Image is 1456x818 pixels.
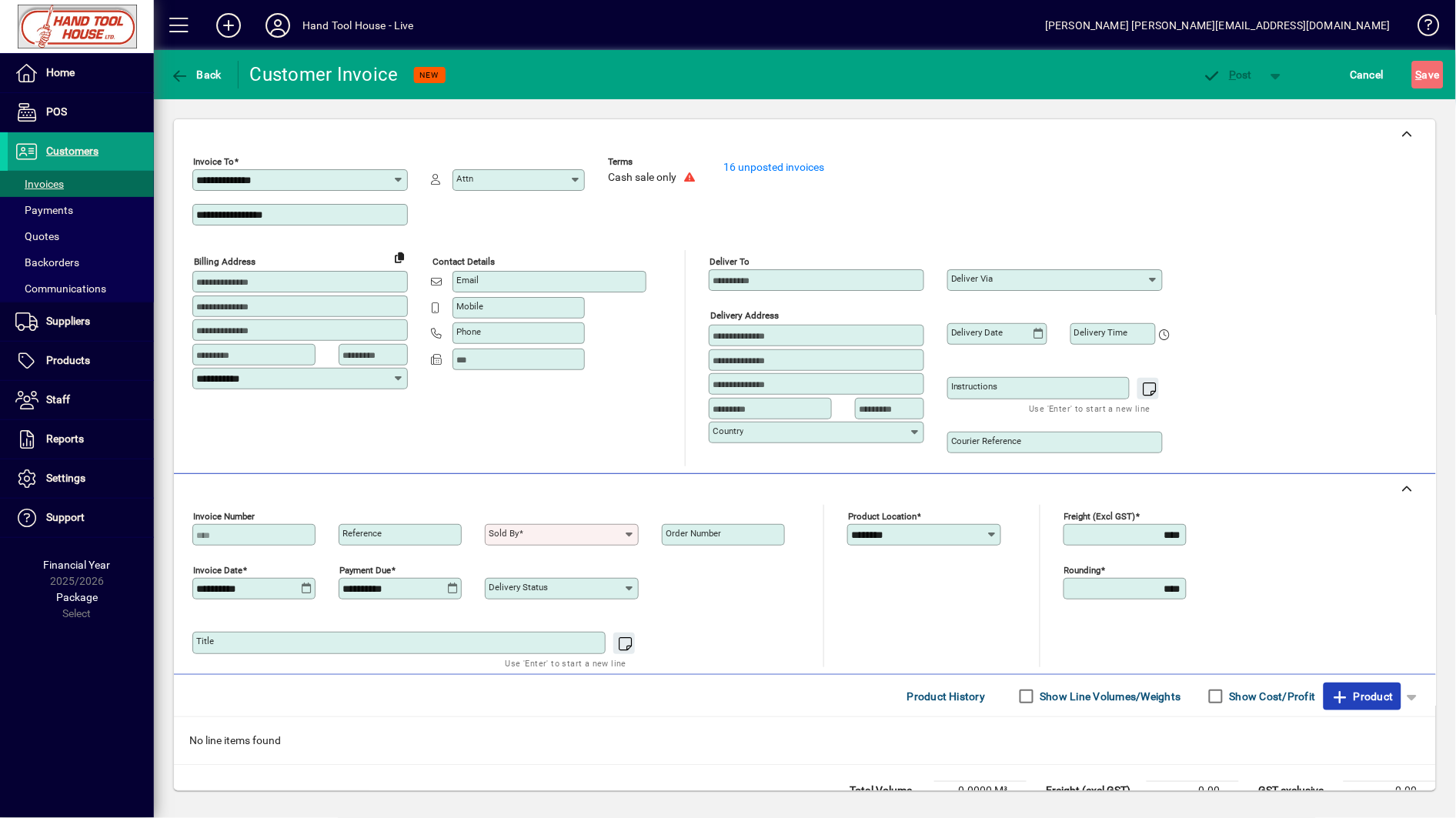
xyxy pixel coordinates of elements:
[713,426,743,436] mat-label: Country
[506,654,626,672] mat-hint: Use 'Enter' to start a new line
[8,459,154,498] a: Settings
[253,12,302,39] button: Profile
[15,178,64,190] span: Invoices
[8,171,154,197] a: Invoices
[666,528,721,539] mat-label: Order number
[1347,61,1388,88] button: Cancel
[723,161,824,173] a: 16 unposted invoices
[196,636,214,646] mat-label: Title
[46,472,85,484] span: Settings
[1344,782,1436,800] td: 0.00
[1195,61,1261,88] button: Post
[302,13,414,38] div: Hand Tool House - Live
[8,275,154,302] a: Communications
[8,420,154,459] a: Reports
[193,511,255,522] mat-label: Invoice number
[8,499,154,537] a: Support
[15,256,79,269] span: Backorders
[46,432,84,445] span: Reports
[1064,565,1101,576] mat-label: Rounding
[8,381,154,419] a: Staff
[1037,689,1181,704] label: Show Line Volumes/Weights
[250,62,399,87] div: Customer Invoice
[951,381,998,392] mat-label: Instructions
[1416,62,1440,87] span: ave
[951,273,993,284] mat-label: Deliver via
[1039,782,1147,800] td: Freight (excl GST)
[387,245,412,269] button: Copy to Delivery address
[204,12,253,39] button: Add
[951,436,1022,446] mat-label: Courier Reference
[8,223,154,249] a: Quotes
[1203,68,1253,81] span: ost
[842,782,934,800] td: Total Volume
[8,197,154,223] a: Payments
[907,684,986,709] span: Product History
[46,145,99,157] span: Customers
[934,782,1027,800] td: 0.0000 M³
[1064,511,1136,522] mat-label: Freight (excl GST)
[15,282,106,295] span: Communications
[1227,689,1316,704] label: Show Cost/Profit
[608,172,676,184] span: Cash sale only
[193,156,234,167] mat-label: Invoice To
[46,354,90,366] span: Products
[1416,68,1422,81] span: S
[166,61,225,88] button: Back
[456,275,479,285] mat-label: Email
[46,66,75,78] span: Home
[8,54,154,92] a: Home
[489,582,548,593] mat-label: Delivery status
[8,342,154,380] a: Products
[174,717,1436,764] div: No line items found
[901,683,992,710] button: Product History
[170,68,222,81] span: Back
[342,528,382,539] mat-label: Reference
[1251,782,1344,800] td: GST exclusive
[8,249,154,275] a: Backorders
[1351,62,1384,87] span: Cancel
[44,559,111,571] span: Financial Year
[456,326,481,337] mat-label: Phone
[46,105,67,118] span: POS
[489,528,519,539] mat-label: Sold by
[1030,399,1150,417] mat-hint: Use 'Enter' to start a new line
[339,565,391,576] mat-label: Payment due
[8,93,154,132] a: POS
[1406,3,1437,53] a: Knowledge Base
[1074,327,1128,338] mat-label: Delivery time
[46,393,70,406] span: Staff
[154,61,239,88] app-page-header-button: Back
[8,302,154,341] a: Suppliers
[456,173,473,184] mat-label: Attn
[46,315,90,327] span: Suppliers
[420,70,439,80] span: NEW
[46,511,85,523] span: Support
[456,301,483,312] mat-label: Mobile
[15,230,59,242] span: Quotes
[1045,13,1391,38] div: [PERSON_NAME] [PERSON_NAME][EMAIL_ADDRESS][DOMAIN_NAME]
[193,565,242,576] mat-label: Invoice date
[710,256,750,267] mat-label: Deliver To
[1147,782,1239,800] td: 0.00
[848,511,917,522] mat-label: Product location
[1412,61,1444,88] button: Save
[608,157,700,167] span: Terms
[951,327,1004,338] mat-label: Delivery date
[1230,68,1237,81] span: P
[56,591,98,603] span: Package
[1324,683,1401,710] button: Product
[1331,684,1394,709] span: Product
[15,204,73,216] span: Payments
